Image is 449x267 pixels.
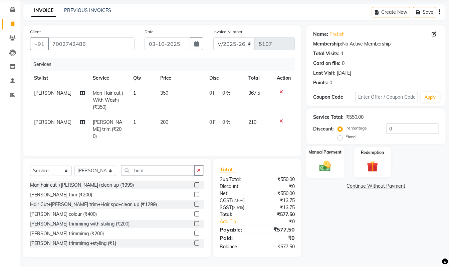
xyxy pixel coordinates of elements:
div: Services [31,58,300,71]
div: Balance : [215,243,257,250]
div: [PERSON_NAME] trimmimg +styling (₹1) [30,240,116,247]
th: Disc [205,71,245,86]
span: 1 [133,90,136,96]
span: 0 % [223,119,231,126]
span: 0 F [209,119,216,126]
button: Save [413,7,436,17]
input: Enter Offer / Coupon Code [355,92,418,102]
button: +91 [30,37,49,50]
div: Card on file: [313,60,341,67]
img: _cash.svg [316,159,334,173]
label: Redemption [361,150,384,156]
a: PREVIOUS INVOICES [64,7,111,13]
div: [PERSON_NAME] trimmimg with styling (₹200) [30,220,130,228]
th: Price [156,71,205,86]
span: | [219,119,220,126]
span: SGST [220,204,232,210]
span: 0 F [209,90,216,97]
img: _gift.svg [364,160,382,173]
div: ₹577.50 [257,243,300,250]
div: ₹0 [257,183,300,190]
div: Points: [313,79,328,86]
div: 0 [342,60,345,67]
div: Total: [215,211,257,218]
a: Continue Without Payment [308,183,444,190]
a: Pretish [329,31,345,38]
div: ₹550.00 [257,190,300,197]
span: | [219,90,220,97]
span: 0 % [223,90,231,97]
th: Total [245,71,273,86]
label: Manual Payment [308,149,342,155]
div: Coupon Code [313,94,355,101]
div: ( ) [215,197,257,204]
label: Fixed [346,134,356,140]
label: Percentage [346,125,367,131]
div: ( ) [215,204,257,211]
div: Service Total: [313,114,344,121]
span: Total [220,166,235,173]
button: Apply [421,92,440,102]
a: INVOICE [31,5,56,17]
div: ₹550.00 [346,114,364,121]
label: Invoice Number [213,29,242,35]
span: 200 [160,119,168,125]
div: Discount: [313,125,334,132]
span: 2.5% [234,198,244,203]
div: Membership: [313,40,342,48]
div: Last Visit: [313,70,335,77]
div: 0 [329,79,332,86]
label: Date [145,29,154,35]
div: [PERSON_NAME] trimmimg (₹200) [30,230,104,237]
div: ₹577.50 [257,226,300,234]
span: [PERSON_NAME] [34,90,71,96]
div: No Active Membership [313,40,439,48]
div: Man hair cut +[PERSON_NAME]+clean up (₹999) [30,182,134,189]
div: ₹550.00 [257,176,300,183]
span: 350 [160,90,168,96]
span: [PERSON_NAME] [34,119,71,125]
div: [PERSON_NAME] colour (₹400) [30,211,97,218]
div: Paid: [215,234,257,242]
div: Payable: [215,226,257,234]
div: Discount: [215,183,257,190]
span: 1 [133,119,136,125]
div: ₹13.75 [257,204,300,211]
input: Search or Scan [121,165,195,176]
a: Add Tip [215,218,265,225]
div: ₹13.75 [257,197,300,204]
div: Hair Cut+[PERSON_NAME] trim+Hair spa+clean up (₹1299) [30,201,157,208]
div: [DATE] [337,70,351,77]
span: [PERSON_NAME] trim (₹200) [93,119,122,139]
span: CGST [220,197,232,203]
span: 2.5% [233,205,243,210]
th: Action [273,71,295,86]
th: Stylist [30,71,89,86]
span: Man Hair cut ( With Wash) (₹350) [93,90,123,110]
span: 367.5 [249,90,260,96]
th: Service [89,71,129,86]
span: 210 [249,119,257,125]
th: Qty [129,71,156,86]
div: ₹577.50 [257,211,300,218]
div: ₹0 [257,234,300,242]
div: ₹0 [264,218,300,225]
div: Sub Total: [215,176,257,183]
div: Name: [313,31,328,38]
div: Total Visits: [313,50,340,57]
label: Client [30,29,41,35]
div: Net: [215,190,257,197]
button: Create New [372,7,410,17]
div: 1 [341,50,344,57]
input: Search by Name/Mobile/Email/Code [48,37,135,50]
div: [PERSON_NAME] trim (₹200) [30,191,92,198]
